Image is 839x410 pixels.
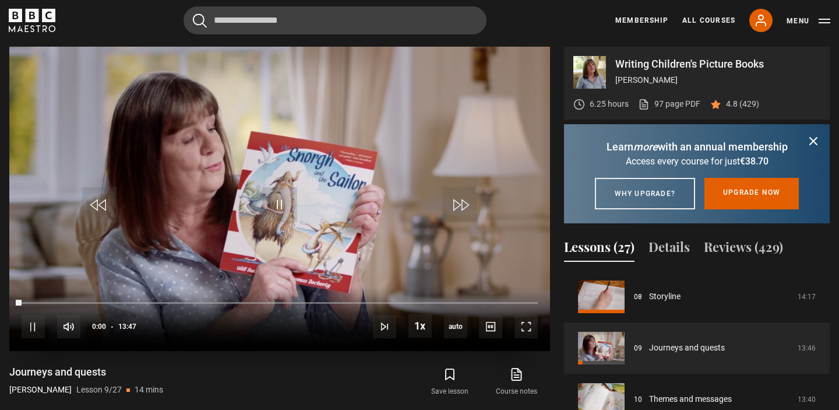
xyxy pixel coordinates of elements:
[417,365,483,399] button: Save lesson
[92,316,106,337] span: 0:00
[682,15,735,26] a: All Courses
[648,237,690,262] button: Details
[184,6,487,34] input: Search
[76,384,122,396] p: Lesson 9/27
[57,315,80,338] button: Mute
[444,315,467,338] span: auto
[638,98,700,110] a: 97 page PDF
[595,178,695,209] a: Why upgrade?
[726,98,759,110] p: 4.8 (429)
[590,98,629,110] p: 6.25 hours
[615,15,668,26] a: Membership
[22,315,45,338] button: Pause
[578,139,816,155] p: Learn with an annual membership
[704,237,783,262] button: Reviews (429)
[615,59,820,69] p: Writing Children's Picture Books
[740,156,769,167] span: €38.70
[373,315,396,338] button: Next Lesson
[615,74,820,86] p: [PERSON_NAME]
[9,9,55,32] svg: BBC Maestro
[9,47,550,351] video-js: Video Player
[9,384,72,396] p: [PERSON_NAME]
[193,13,207,28] button: Submit the search query
[564,237,634,262] button: Lessons (27)
[22,302,538,304] div: Progress Bar
[578,155,816,169] p: Access every course for just
[649,290,681,303] a: Storyline
[787,15,830,27] button: Toggle navigation
[135,384,163,396] p: 14 mins
[649,393,732,405] a: Themes and messages
[444,315,467,338] div: Current quality: 360p
[408,314,432,338] button: Playback Rate
[111,323,114,331] span: -
[633,141,658,153] i: more
[704,178,799,209] a: Upgrade now
[649,342,725,354] a: Journeys and quests
[9,365,163,379] h1: Journeys and quests
[514,315,538,338] button: Fullscreen
[479,315,502,338] button: Captions
[118,316,136,337] span: 13:47
[484,365,550,399] a: Course notes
